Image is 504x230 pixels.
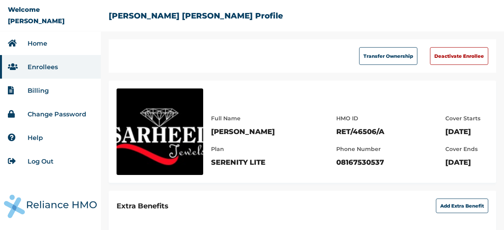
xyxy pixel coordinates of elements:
[4,195,97,218] img: RelianceHMO's Logo
[8,6,40,13] p: Welcome
[336,158,384,167] p: 08167530537
[359,47,417,65] button: Transfer Ownership
[28,158,54,165] a: Log Out
[28,63,58,71] a: Enrollees
[28,134,43,142] a: Help
[28,87,49,94] a: Billing
[336,144,384,154] p: Phone Number
[211,114,275,123] p: Full Name
[436,199,488,213] button: Add Extra Benefit
[211,127,275,136] p: [PERSON_NAME]
[445,158,480,167] p: [DATE]
[336,114,384,123] p: HMO ID
[336,127,384,136] p: RET/46506/A
[28,110,86,118] a: Change Password
[109,11,283,20] h2: [PERSON_NAME] [PERSON_NAME] Profile
[28,40,47,47] a: Home
[117,202,169,210] h2: Extra Benefits
[211,158,275,167] p: SERENITY LITE
[445,144,480,154] p: Cover Ends
[211,144,275,154] p: Plan
[117,88,203,175] img: Enrollee
[430,47,488,65] button: Deactivate Enrollee
[445,114,480,123] p: Cover Starts
[445,127,480,136] p: [DATE]
[8,17,65,25] p: [PERSON_NAME]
